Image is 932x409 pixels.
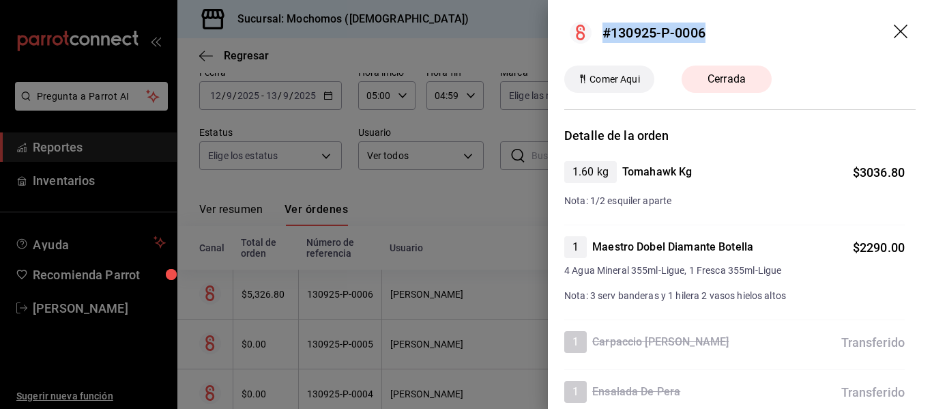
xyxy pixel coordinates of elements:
[564,264,905,278] span: 4 Agua Mineral 355ml-Ligue, 1 Fresca 355ml-Ligue
[853,165,905,180] span: $ 3036.80
[699,71,754,87] span: Cerrada
[564,334,587,350] span: 1
[602,23,705,43] div: #130925-P-0006
[564,239,587,255] span: 1
[622,164,692,180] h4: Tomahawk Kg
[564,164,617,180] span: 1.60 kg
[894,25,910,41] button: drag
[564,195,671,206] span: Nota: 1/2 esquiler aparte
[841,383,905,401] div: Transferido
[841,333,905,352] div: Transferido
[592,239,753,255] h4: Maestro Dobel Diamante Botella
[584,72,645,87] span: Comer Aqui
[592,384,680,400] h4: Ensalada De Pera
[564,384,587,400] span: 1
[564,290,786,301] span: Nota: 3 serv banderas y 1 hilera 2 vasos hielos altos
[853,240,905,255] span: $ 2290.00
[564,126,916,145] h3: Detalle de la orden
[592,334,729,350] h4: Carpaccio [PERSON_NAME]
